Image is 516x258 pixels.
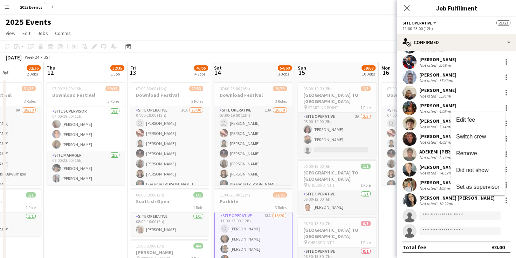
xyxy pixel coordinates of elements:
span: Remove [456,150,477,156]
button: Switch crew [450,128,505,145]
span: Edit fee [456,117,475,123]
button: Remove [450,145,505,162]
button: Edit fee [450,112,505,128]
span: Switch crew [456,134,486,139]
button: Set as supervisor [450,179,505,195]
span: Did not show [456,167,489,173]
span: Set as supervisor [456,184,500,190]
button: Did not show [450,162,505,179]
